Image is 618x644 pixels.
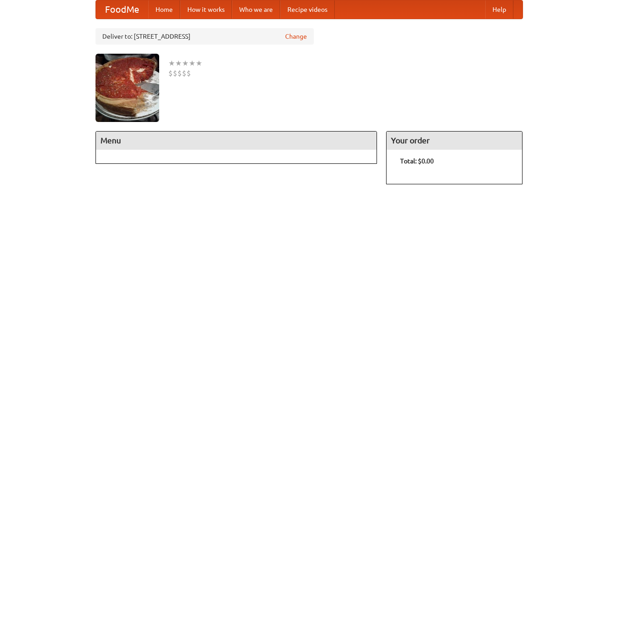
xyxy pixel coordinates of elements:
li: $ [177,68,182,78]
a: Help [485,0,513,19]
div: Deliver to: [STREET_ADDRESS] [95,28,314,45]
a: Change [285,32,307,41]
li: $ [182,68,186,78]
li: ★ [182,58,189,68]
li: $ [168,68,173,78]
li: $ [186,68,191,78]
a: FoodMe [96,0,148,19]
a: Home [148,0,180,19]
li: ★ [189,58,196,68]
a: How it works [180,0,232,19]
a: Recipe videos [280,0,335,19]
img: angular.jpg [95,54,159,122]
li: ★ [168,58,175,68]
b: Total: $0.00 [400,157,434,165]
li: ★ [196,58,202,68]
h4: Menu [96,132,377,150]
h4: Your order [387,132,522,150]
li: $ [173,68,177,78]
a: Who we are [232,0,280,19]
li: ★ [175,58,182,68]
